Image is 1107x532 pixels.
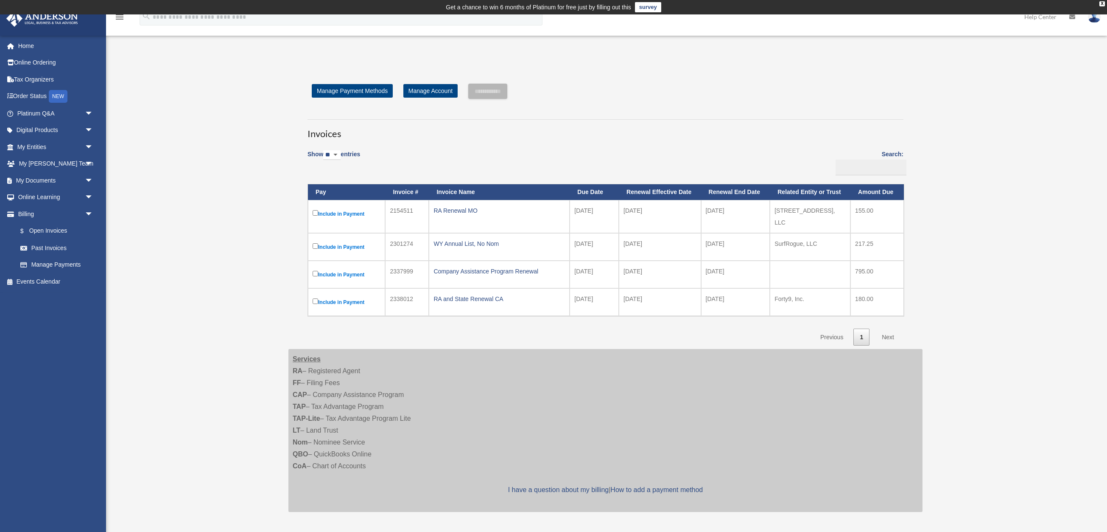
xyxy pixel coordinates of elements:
td: [DATE] [570,233,619,261]
a: My [PERSON_NAME] Teamarrow_drop_down [6,155,106,172]
a: Tax Organizers [6,71,106,88]
div: close [1099,1,1105,6]
input: Include in Payment [313,298,318,304]
strong: Services [293,355,321,363]
a: How to add a payment method [610,486,703,493]
a: Previous [814,329,850,346]
th: Due Date: activate to sort column ascending [570,184,619,200]
td: [DATE] [701,233,770,261]
label: Include in Payment [313,269,380,280]
a: Manage Account [403,84,458,98]
div: RA and State Renewal CA [433,293,565,305]
a: Events Calendar [6,273,106,290]
div: Company Assistance Program Renewal [433,265,565,277]
th: Related Entity or Trust: activate to sort column ascending [770,184,850,200]
a: Platinum Q&Aarrow_drop_down [6,105,106,122]
td: 2154511 [385,200,429,233]
label: Include in Payment [313,242,380,252]
a: Next [875,329,900,346]
td: [DATE] [619,288,701,316]
a: Home [6,37,106,54]
img: Anderson Advisors Platinum Portal [4,10,81,27]
img: User Pic [1088,11,1101,23]
a: Online Learningarrow_drop_down [6,189,106,206]
div: WY Annual List, No Nom [433,238,565,250]
a: I have a question about my billing [508,486,609,493]
label: Show entries [307,149,360,169]
span: arrow_drop_down [85,205,102,223]
th: Renewal Effective Date: activate to sort column ascending [619,184,701,200]
strong: CAP [293,391,307,398]
td: [DATE] [619,233,701,261]
strong: RA [293,367,302,374]
th: Invoice Name: activate to sort column ascending [429,184,570,200]
h3: Invoices [307,119,903,141]
a: Online Ordering [6,54,106,71]
a: Past Invoices [12,239,102,256]
td: 217.25 [850,233,904,261]
a: Manage Payment Methods [312,84,393,98]
td: [DATE] [701,261,770,288]
label: Include in Payment [313,297,380,307]
a: My Documentsarrow_drop_down [6,172,106,189]
input: Include in Payment [313,243,318,249]
input: Search: [836,160,906,176]
a: Digital Productsarrow_drop_down [6,122,106,139]
span: arrow_drop_down [85,172,102,189]
td: 795.00 [850,261,904,288]
p: | [293,484,918,496]
span: arrow_drop_down [85,122,102,139]
span: arrow_drop_down [85,105,102,122]
span: arrow_drop_down [85,189,102,206]
th: Pay: activate to sort column descending [308,184,385,200]
a: Billingarrow_drop_down [6,205,102,222]
a: survey [635,2,661,12]
i: menu [115,12,125,22]
a: 1 [853,329,869,346]
label: Search: [833,149,903,175]
td: [DATE] [570,200,619,233]
td: [STREET_ADDRESS], LLC [770,200,850,233]
td: SurfRogue, LLC [770,233,850,261]
td: [DATE] [570,261,619,288]
span: arrow_drop_down [85,155,102,173]
div: NEW [49,90,67,103]
th: Amount Due: activate to sort column ascending [850,184,904,200]
td: [DATE] [570,288,619,316]
label: Include in Payment [313,208,380,219]
div: – Registered Agent – Filing Fees – Company Assistance Program – Tax Advantage Program – Tax Advan... [288,349,922,512]
input: Include in Payment [313,210,318,216]
span: $ [25,226,29,236]
td: 180.00 [850,288,904,316]
td: 2337999 [385,261,429,288]
div: Get a chance to win 6 months of Platinum for free just by filling out this [446,2,631,12]
strong: TAP-Lite [293,415,320,422]
td: 155.00 [850,200,904,233]
span: arrow_drop_down [85,138,102,156]
a: $Open Invoices [12,222,98,240]
strong: TAP [293,403,306,410]
strong: FF [293,379,301,386]
td: [DATE] [701,288,770,316]
strong: QBO [293,450,308,458]
strong: LT [293,427,300,434]
a: My Entitiesarrow_drop_down [6,138,106,155]
th: Renewal End Date: activate to sort column ascending [701,184,770,200]
a: menu [115,15,125,22]
td: 2338012 [385,288,429,316]
a: Order StatusNEW [6,88,106,105]
td: Forty9, Inc. [770,288,850,316]
input: Include in Payment [313,271,318,276]
td: [DATE] [619,261,701,288]
a: Manage Payments [12,256,102,273]
td: [DATE] [619,200,701,233]
td: 2301274 [385,233,429,261]
i: search [142,11,151,21]
td: [DATE] [701,200,770,233]
strong: Nom [293,439,308,446]
select: Showentries [323,150,341,160]
strong: CoA [293,462,307,470]
th: Invoice #: activate to sort column ascending [385,184,429,200]
div: RA Renewal MO [433,205,565,217]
